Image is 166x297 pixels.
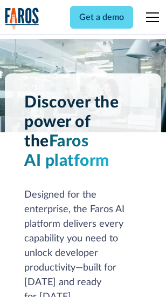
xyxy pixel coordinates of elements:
div: menu [140,4,161,30]
img: Logo of the analytics and reporting company Faros. [5,8,39,30]
a: Get a demo [70,6,133,29]
a: home [5,8,39,30]
h1: Discover the power of the [24,93,142,171]
span: Faros AI platform [24,133,109,169]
